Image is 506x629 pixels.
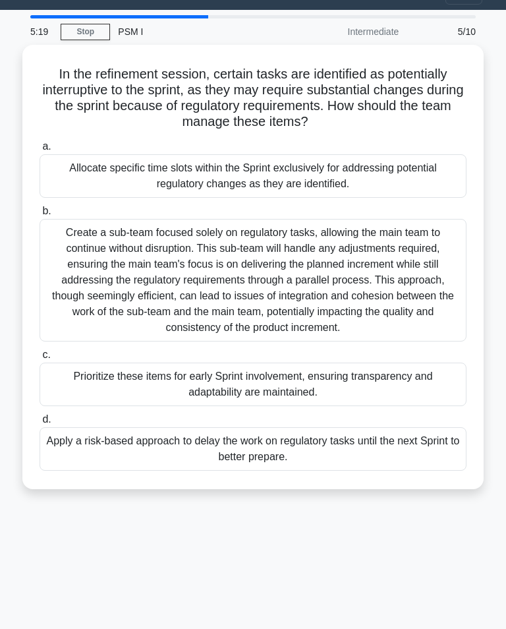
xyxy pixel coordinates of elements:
div: Apply a risk-based approach to delay the work on regulatory tasks until the next Sprint to better... [40,427,466,471]
div: PSM I [110,18,291,45]
div: Intermediate [291,18,407,45]
div: 5/10 [407,18,484,45]
span: c. [42,349,50,360]
div: Allocate specific time slots within the Sprint exclusively for addressing potential regulatory ch... [40,154,466,198]
span: d. [42,413,51,425]
span: a. [42,140,51,152]
span: b. [42,205,51,216]
a: Stop [61,24,110,40]
div: Prioritize these items for early Sprint involvement, ensuring transparency and adaptability are m... [40,363,466,406]
div: 5:19 [22,18,61,45]
h5: In the refinement session, certain tasks are identified as potentially interruptive to the sprint... [38,66,468,131]
div: Create a sub-team focused solely on regulatory tasks, allowing the main team to continue without ... [40,219,466,342]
